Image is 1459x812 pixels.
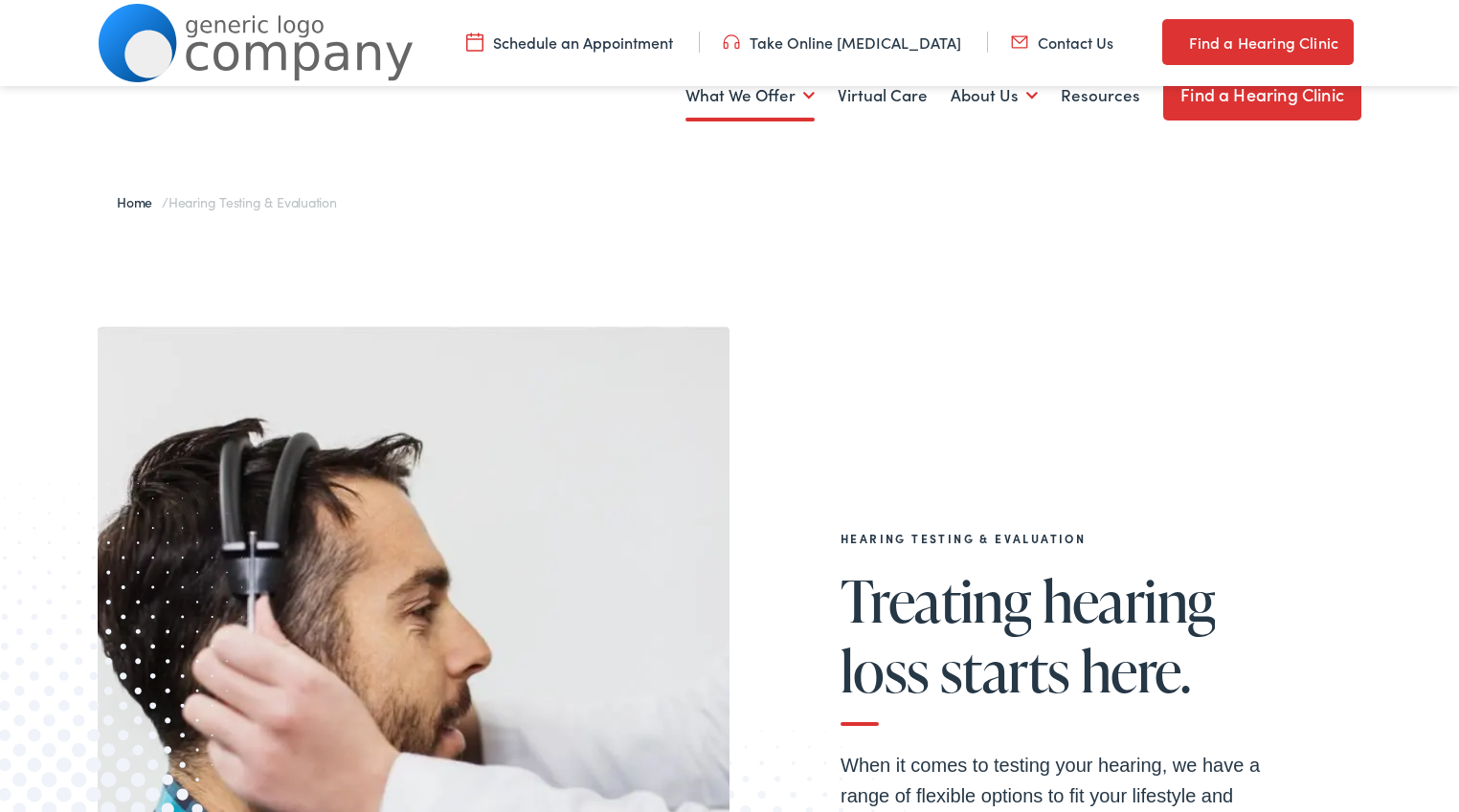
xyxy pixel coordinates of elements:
a: Find a Hearing Clinic [1163,69,1361,121]
a: About Us [951,60,1038,131]
span: here. [1081,639,1191,702]
img: utility icon [466,32,483,53]
img: utility icon [723,32,740,53]
a: What We Offer [685,60,815,131]
h2: Hearing Testing & Evaluation [841,532,1300,545]
img: utility icon [1162,31,1179,54]
a: Take Online [MEDICAL_DATA] [723,32,961,53]
a: Schedule an Appointment [466,32,673,53]
span: loss [841,639,930,702]
span: starts [940,639,1069,702]
span: / [117,192,337,211]
a: Resources [1061,60,1140,131]
img: utility icon [1011,32,1028,53]
span: Treating [841,569,1031,632]
a: Virtual Care [838,60,928,131]
a: Find a Hearing Clinic [1162,19,1354,65]
span: Hearing Testing & Evaluation [168,192,337,211]
a: Home [117,192,162,211]
span: hearing [1043,569,1216,632]
a: Contact Us [1011,32,1113,53]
